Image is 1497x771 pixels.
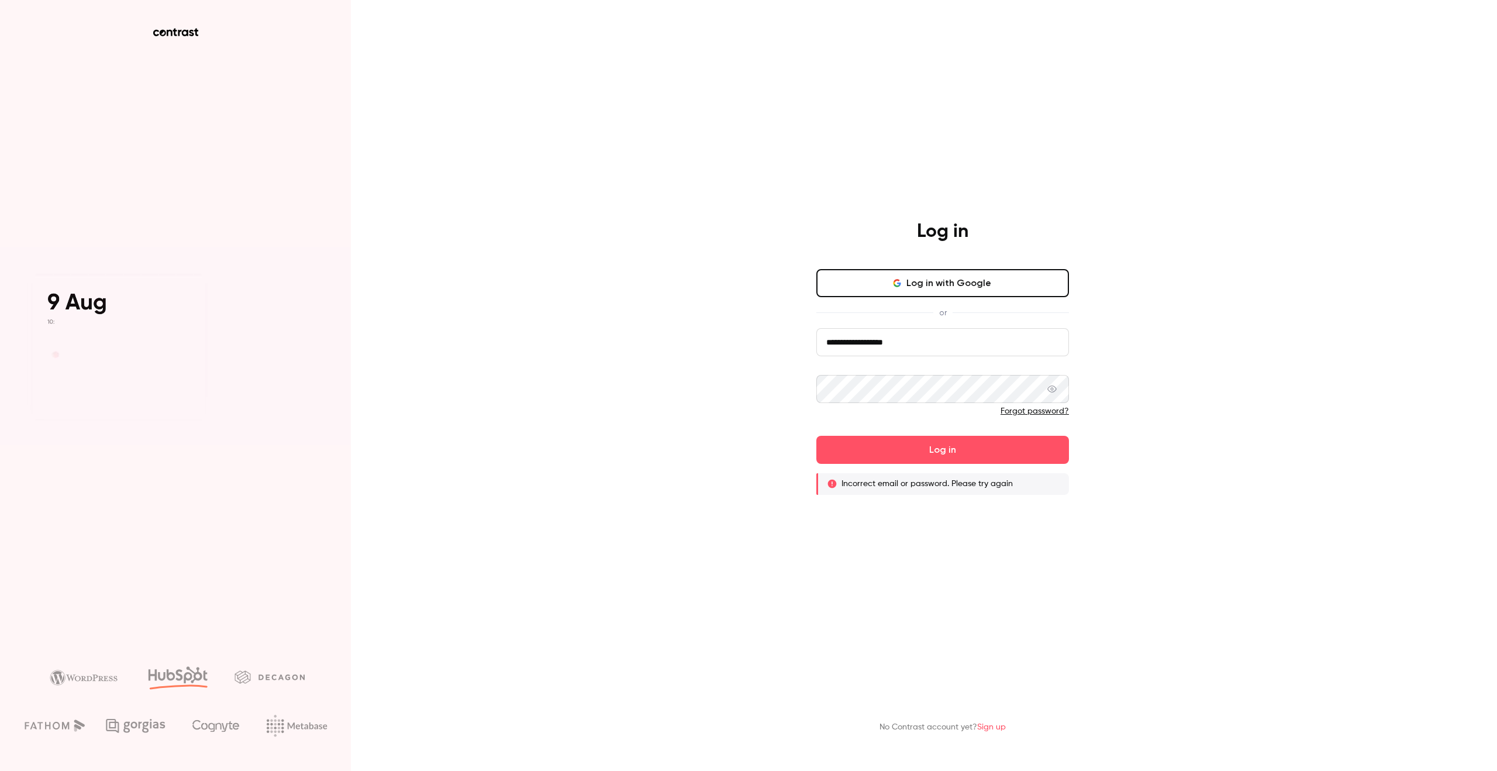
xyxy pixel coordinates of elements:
h4: Log in [917,220,968,243]
button: Log in [816,436,1069,464]
p: Incorrect email or password. Please try again [841,478,1013,490]
a: Sign up [977,723,1006,731]
a: Forgot password? [1001,407,1069,415]
button: Log in with Google [816,269,1069,297]
img: decagon [234,670,305,683]
p: No Contrast account yet? [879,721,1006,734]
span: or [933,307,953,319]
